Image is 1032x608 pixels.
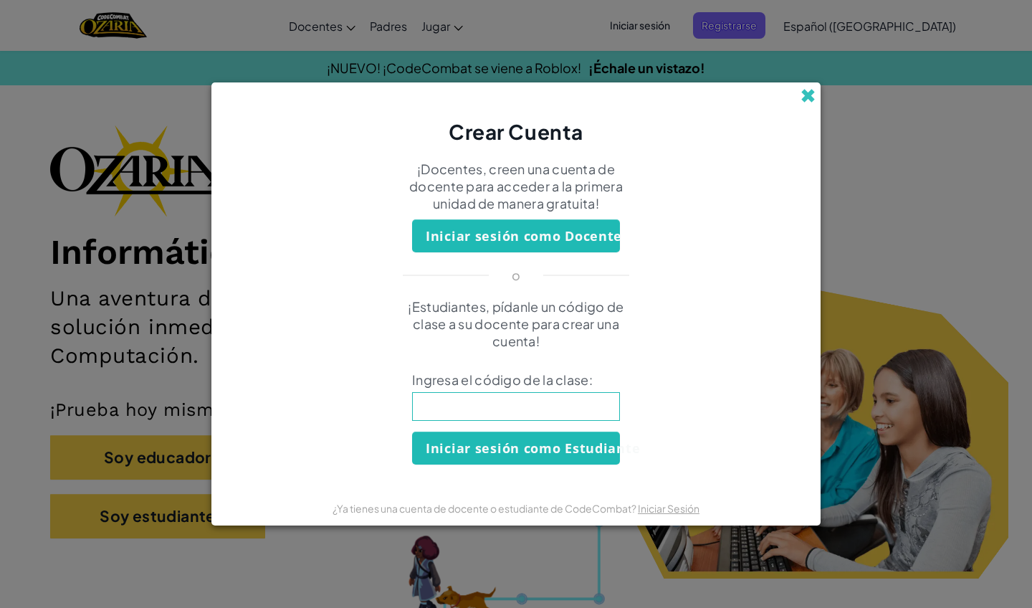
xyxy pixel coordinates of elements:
[512,267,520,284] p: o
[449,119,583,144] span: Crear Cuenta
[391,298,641,350] p: ¡Estudiantes, pídanle un código de clase a su docente para crear una cuenta!
[412,219,620,252] button: Iniciar sesión como Docente
[333,502,638,515] span: ¿Ya tienes una cuenta de docente o estudiante de CodeCombat?
[391,161,641,212] p: ¡Docentes, creen una cuenta de docente para acceder a la primera unidad de manera gratuita!
[412,432,620,465] button: Iniciar sesión como Estudiante
[638,502,699,515] a: Iniciar Sesión
[412,371,620,389] span: Ingresa el código de la clase:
